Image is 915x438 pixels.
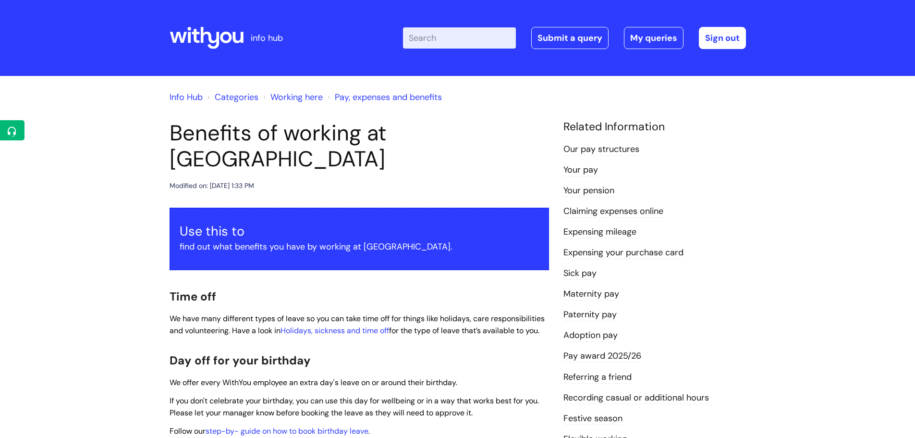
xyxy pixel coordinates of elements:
[170,313,545,336] span: We have many different types of leave so you can take time off for things like holidays, care res...
[205,89,258,105] li: Solution home
[180,224,539,239] h3: Use this to
[563,329,618,342] a: Adoption pay
[170,353,311,368] span: Day off for your birthday
[170,120,549,172] h1: Benefits of working at [GEOGRAPHIC_DATA]
[563,120,746,134] h4: Related Information
[170,396,539,418] span: If you don't celebrate your birthday, you can use this day for wellbeing or in a way that works b...
[563,371,632,384] a: Referring a friend
[261,89,323,105] li: Working here
[281,325,389,336] a: Holidays, sickness and time off
[531,27,609,49] a: Submit a query
[563,392,709,404] a: Recording casual or additional hours
[206,426,368,436] a: step-by- guide on how to book birthday leave
[563,164,598,176] a: Your pay
[563,205,663,218] a: Claiming expenses online
[403,27,746,49] div: | -
[563,226,636,238] a: Expensing mileage
[170,289,216,304] span: Time off
[624,27,683,49] a: My queries
[563,185,614,197] a: Your pension
[270,91,323,103] a: Working here
[563,309,617,321] a: Paternity pay
[563,350,641,363] a: Pay award 2025/26
[563,247,683,259] a: Expensing your purchase card
[180,239,539,254] p: find out what benefits you have by working at [GEOGRAPHIC_DATA].
[699,27,746,49] a: Sign out
[170,377,457,388] span: We offer every WithYou employee an extra day's leave on or around their birthday.
[563,143,639,156] a: Our pay structures
[563,288,619,300] a: Maternity pay
[251,30,283,46] p: info hub
[215,91,258,103] a: Categories
[325,89,442,105] li: Pay, expenses and benefits
[170,180,254,192] div: Modified on: [DATE] 1:33 PM
[563,413,622,425] a: Festive season
[403,27,516,49] input: Search
[335,91,442,103] a: Pay, expenses and benefits
[170,426,370,436] span: Follow our .
[170,91,203,103] a: Info Hub
[563,267,597,280] a: Sick pay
